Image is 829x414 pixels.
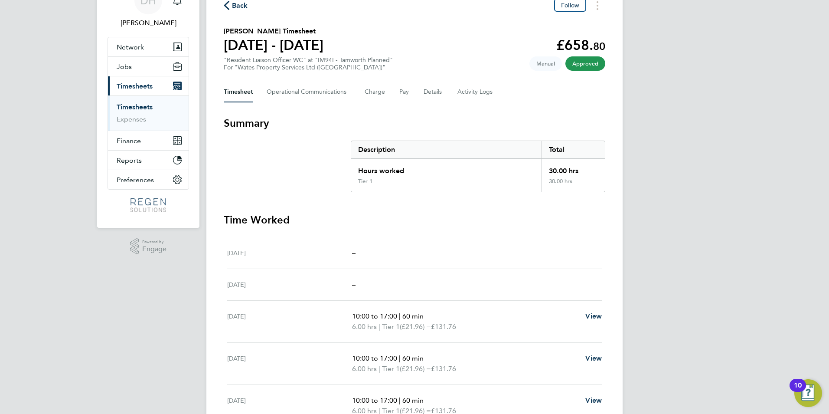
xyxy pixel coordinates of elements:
[585,396,602,404] span: View
[108,151,189,170] button: Reports
[542,141,605,158] div: Total
[224,82,253,102] button: Timesheet
[585,312,602,320] span: View
[351,141,605,192] div: Summary
[794,385,802,397] div: 10
[117,156,142,164] span: Reports
[142,246,166,253] span: Engage
[382,364,400,374] span: Tier 1
[424,82,444,102] button: Details
[108,57,189,76] button: Jobs
[117,82,153,90] span: Timesheets
[399,82,410,102] button: Pay
[352,365,377,373] span: 6.00 hrs
[352,396,397,404] span: 10:00 to 17:00
[108,131,189,150] button: Finance
[352,312,397,320] span: 10:00 to 17:00
[358,178,372,185] div: Tier 1
[382,322,400,332] span: Tier 1
[108,95,189,131] div: Timesheets
[556,37,605,53] app-decimal: £658.
[593,40,605,53] span: 80
[431,365,456,373] span: £131.76
[108,76,189,95] button: Timesheets
[794,379,822,407] button: Open Resource Center, 10 new notifications
[352,322,377,331] span: 6.00 hrs
[117,137,141,145] span: Finance
[224,64,393,71] div: For "Wates Property Services Ltd ([GEOGRAPHIC_DATA])"
[224,213,605,227] h3: Time Worked
[108,18,189,28] span: Darren Hartman
[585,395,602,406] a: View
[117,62,132,71] span: Jobs
[402,354,424,362] span: 60 min
[529,56,562,71] span: This timesheet was manually created.
[108,170,189,189] button: Preferences
[352,354,397,362] span: 10:00 to 17:00
[227,311,352,332] div: [DATE]
[399,312,401,320] span: |
[224,116,605,130] h3: Summary
[142,238,166,246] span: Powered by
[224,56,393,71] div: "Resident Liaison Officer WC" at "IM94I - Tamworth Planned"
[131,198,166,212] img: regensolutions-logo-retina.png
[227,353,352,374] div: [DATE]
[379,365,380,373] span: |
[227,279,352,290] div: [DATE]
[585,354,602,362] span: View
[267,82,351,102] button: Operational Communications
[352,249,356,257] span: –
[400,365,431,373] span: (£21.96) =
[224,36,323,54] h1: [DATE] - [DATE]
[379,322,380,331] span: |
[108,37,189,56] button: Network
[224,26,323,36] h2: [PERSON_NAME] Timesheet
[542,159,605,178] div: 30.00 hrs
[402,312,424,320] span: 60 min
[400,322,431,331] span: (£21.96) =
[117,115,146,123] a: Expenses
[585,353,602,364] a: View
[561,1,579,9] span: Follow
[402,396,424,404] span: 60 min
[117,176,154,184] span: Preferences
[352,280,356,289] span: –
[232,0,248,11] span: Back
[117,43,144,51] span: Network
[351,141,542,158] div: Description
[351,159,542,178] div: Hours worked
[108,198,189,212] a: Go to home page
[227,248,352,258] div: [DATE]
[399,396,401,404] span: |
[585,311,602,322] a: View
[365,82,385,102] button: Charge
[457,82,494,102] button: Activity Logs
[399,354,401,362] span: |
[431,322,456,331] span: £131.76
[542,178,605,192] div: 30.00 hrs
[565,56,605,71] span: This timesheet has been approved.
[117,103,153,111] a: Timesheets
[130,238,167,255] a: Powered byEngage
